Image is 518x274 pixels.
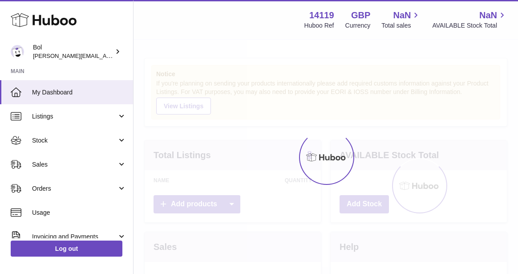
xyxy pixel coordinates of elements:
span: Sales [32,160,117,169]
span: Total sales [381,21,421,30]
strong: GBP [351,9,370,21]
span: Orders [32,184,117,193]
span: NaN [479,9,497,21]
a: NaN Total sales [381,9,421,30]
span: Listings [32,112,117,121]
strong: 14119 [309,9,334,21]
span: Stock [32,136,117,145]
a: NaN AVAILABLE Stock Total [432,9,507,30]
div: Bol [33,43,113,60]
span: NaN [393,9,411,21]
div: Huboo Ref [304,21,334,30]
div: Currency [345,21,371,30]
span: Invoicing and Payments [32,233,117,241]
span: My Dashboard [32,88,126,97]
span: [PERSON_NAME][EMAIL_ADDRESS][DOMAIN_NAME] [33,52,178,59]
span: AVAILABLE Stock Total [432,21,507,30]
a: Log out [11,241,122,257]
span: Usage [32,209,126,217]
img: james.enever@bolfoods.com [11,45,24,58]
